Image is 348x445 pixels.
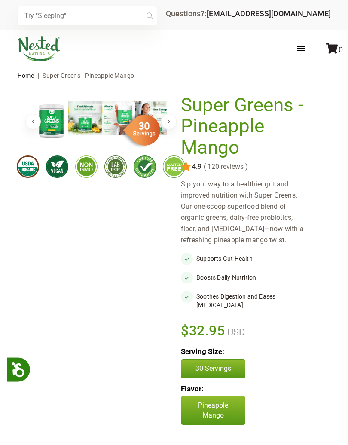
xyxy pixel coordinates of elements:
[181,321,225,340] span: $32.95
[225,327,245,338] span: USD
[190,364,236,373] p: 30 Servings
[326,45,343,54] a: 0
[25,114,41,129] button: Previous
[43,72,134,79] span: Super Greens - Pineapple Mango
[18,72,34,79] a: Home
[75,155,98,178] img: gmofree
[135,101,169,135] img: Super Greens - Pineapple Mango
[207,9,331,18] a: [EMAIL_ADDRESS][DOMAIN_NAME]
[166,10,331,18] div: Questions?:
[102,101,135,135] img: Super Greens - Pineapple Mango
[161,114,177,129] button: Next
[201,163,248,171] span: ( 120 reviews )
[18,6,157,25] input: Try "Sleeping"
[181,347,224,356] b: Serving Size:
[181,290,314,311] li: Soothes Digestion and Eases [MEDICAL_DATA]
[104,155,127,178] img: thirdpartytested
[17,155,39,178] img: usdaorganic
[181,359,245,378] button: 30 Servings
[181,384,204,393] b: Flavor:
[181,253,314,265] li: Supports Gut Health
[181,396,245,425] p: Pineapple Mango
[163,155,185,178] img: glutenfree
[191,163,201,171] span: 4.9
[181,94,309,158] h1: Super Greens - Pineapple Mango
[36,72,41,79] span: |
[181,179,314,246] div: Sip your way to a healthier gut and improved nutrition with Super Greens. Our one-scoop superfood...
[181,162,191,172] img: star.svg
[117,112,160,149] img: sg-servings-30.png
[35,101,68,140] img: Super Greens - Pineapple Mango
[68,101,102,135] img: Super Greens - Pineapple Mango
[18,67,331,84] nav: breadcrumbs
[134,155,156,178] img: lifetimeguarantee
[339,45,343,54] span: 0
[181,271,314,283] li: Boosts Daily Nutrition
[18,36,61,61] img: Nested Naturals
[46,155,68,178] img: vegan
